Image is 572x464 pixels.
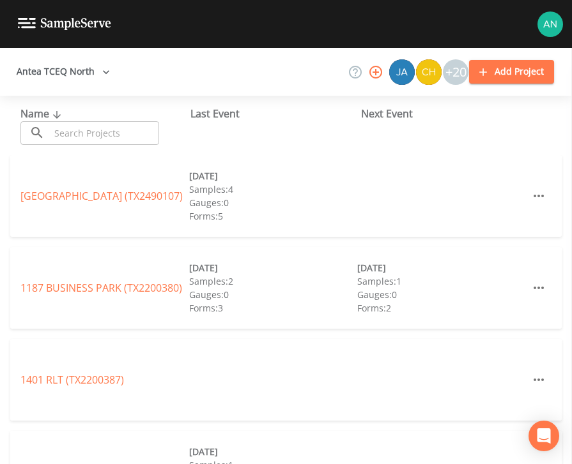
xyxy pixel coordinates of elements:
[537,11,563,37] img: c76c074581486bce1c0cbc9e29643337
[189,209,358,223] div: Forms: 5
[189,445,358,458] div: [DATE]
[469,60,554,84] button: Add Project
[50,121,159,145] input: Search Projects
[189,169,358,183] div: [DATE]
[189,261,358,274] div: [DATE]
[389,59,415,85] div: James Whitmire
[361,106,531,121] div: Next Event
[189,196,358,209] div: Gauges: 0
[189,288,358,301] div: Gauges: 0
[415,59,442,85] div: Charles Medina
[189,301,358,315] div: Forms: 3
[20,373,124,387] a: 1401 RLT (TX2200387)
[189,274,358,288] div: Samples: 2
[190,106,360,121] div: Last Event
[357,301,526,315] div: Forms: 2
[18,18,111,30] img: logo
[357,274,526,288] div: Samples: 1
[357,261,526,274] div: [DATE]
[20,189,183,203] a: [GEOGRAPHIC_DATA] (TX2490107)
[529,421,559,451] div: Open Intercom Messenger
[189,183,358,196] div: Samples: 4
[20,281,182,295] a: 1187 BUSINESS PARK (TX2200380)
[389,59,415,85] img: 2e773653e59f91cc345d443c311a9659
[12,60,115,84] button: Antea TCEQ North
[416,59,442,85] img: c74b8b8b1c7a9d34f67c5e0ca157ed15
[357,288,526,301] div: Gauges: 0
[20,107,65,121] span: Name
[443,59,468,85] div: +20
